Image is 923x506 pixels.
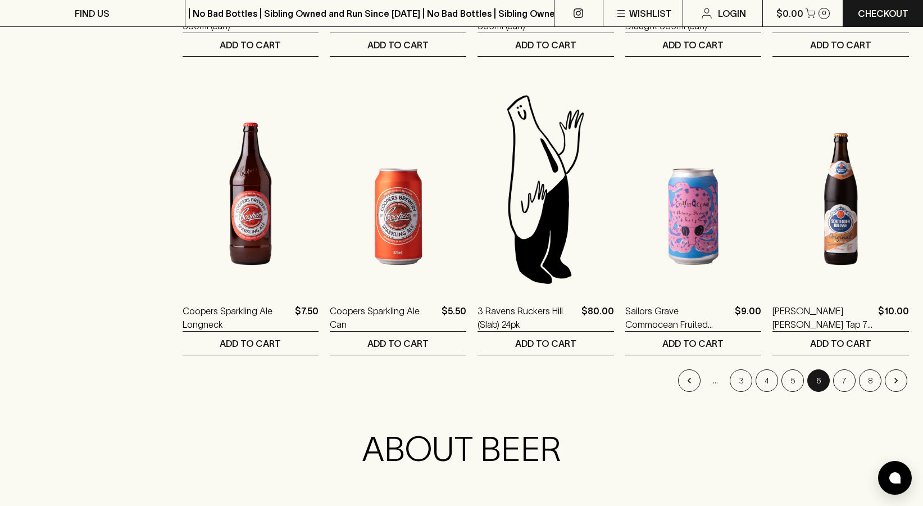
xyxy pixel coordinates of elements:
p: ADD TO CART [515,38,576,52]
button: ADD TO CART [183,332,319,355]
button: Go to previous page [678,369,701,392]
button: Go to page 4 [756,369,778,392]
button: Go to page 8 [859,369,881,392]
p: FIND US [75,7,110,20]
button: ADD TO CART [625,33,762,56]
button: Go to page 5 [781,369,804,392]
p: $10.00 [878,304,909,331]
p: ADD TO CART [367,337,429,350]
button: ADD TO CART [625,332,762,355]
p: Wishlist [629,7,672,20]
p: ADD TO CART [220,38,281,52]
button: page 6 [807,369,830,392]
a: Coopers Sparkling Ale Can [330,304,437,331]
p: Checkout [858,7,908,20]
img: Coopers Sparkling Ale Longneck [183,91,319,287]
p: Login [718,7,746,20]
button: ADD TO CART [330,33,466,56]
button: ADD TO CART [478,332,614,355]
p: $0.00 [776,7,803,20]
img: bubble-icon [889,472,901,484]
button: Go to page 3 [730,369,752,392]
p: ADD TO CART [662,337,724,350]
button: ADD TO CART [772,332,909,355]
img: Coopers Sparkling Ale Can [330,91,466,287]
p: 0 [822,10,826,16]
button: ADD TO CART [478,33,614,56]
button: ADD TO CART [772,33,909,56]
button: Go to page 7 [833,369,856,392]
button: Go to next page [885,369,907,392]
div: … [704,369,726,392]
p: $5.50 [442,304,466,331]
p: ADD TO CART [810,337,871,350]
img: Sailors Grave Commocean Fruited Gose [625,91,762,287]
p: ADD TO CART [662,38,724,52]
a: 3 Ravens Ruckers Hill (Slab) 24pk [478,304,577,331]
h2: ABOUT BEER [138,429,784,469]
a: Sailors Grave Commocean Fruited [PERSON_NAME] [625,304,731,331]
img: Schneider Weisse Tap 7 Original Hefeweisse 500ml [772,91,909,287]
p: ADD TO CART [810,38,871,52]
p: $9.00 [735,304,761,331]
p: ADD TO CART [220,337,281,350]
a: Coopers Sparkling Ale Longneck [183,304,291,331]
p: ADD TO CART [367,38,429,52]
img: Blackhearts & Sparrows Man [478,91,614,287]
button: ADD TO CART [330,332,466,355]
p: $80.00 [581,304,614,331]
nav: pagination navigation [183,369,909,392]
p: $7.50 [295,304,319,331]
button: ADD TO CART [183,33,319,56]
a: [PERSON_NAME] [PERSON_NAME] Tap 7 Original Hefeweisse 500ml [772,304,874,331]
p: ADD TO CART [515,337,576,350]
